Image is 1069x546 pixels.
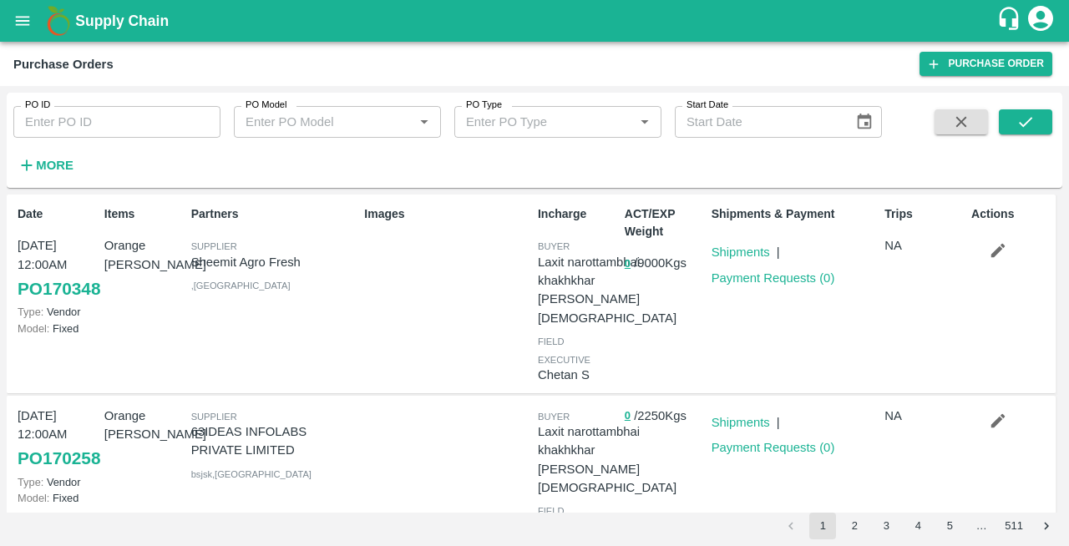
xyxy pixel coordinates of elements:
[538,205,618,223] p: Incharge
[538,506,590,534] span: field executive
[3,2,42,40] button: open drawer
[104,205,185,223] p: Items
[364,205,531,223] p: Images
[191,241,237,251] span: Supplier
[538,460,676,498] p: [PERSON_NAME][DEMOGRAPHIC_DATA]
[18,490,98,506] p: Fixed
[18,205,98,223] p: Date
[770,407,780,432] div: |
[884,407,965,425] p: NA
[42,4,75,38] img: logo
[18,322,49,335] span: Model:
[884,205,965,223] p: Trips
[625,407,631,426] button: 0
[712,441,835,454] a: Payment Requests (0)
[849,106,880,138] button: Choose date
[18,306,43,318] span: Type:
[13,53,114,75] div: Purchase Orders
[809,513,836,539] button: page 1
[18,407,98,444] p: [DATE] 12:00AM
[538,253,676,291] p: Laxit narottambhai khakhkhar
[466,99,502,112] label: PO Type
[538,412,570,422] span: buyer
[712,205,879,223] p: Shipments & Payment
[104,236,185,274] p: Orange [PERSON_NAME]
[18,274,100,304] a: PO170348
[712,416,770,429] a: Shipments
[246,99,287,112] label: PO Model
[191,412,237,422] span: Supplier
[675,106,842,138] input: Start Date
[18,476,43,488] span: Type:
[625,407,705,426] p: / 2250 Kgs
[873,513,899,539] button: Go to page 3
[18,321,98,336] p: Fixed
[459,111,607,133] input: Enter PO Type
[634,111,656,133] button: Open
[625,205,705,240] p: ACT/EXP Weight
[239,111,387,133] input: Enter PO Model
[18,304,98,320] p: Vendor
[75,13,169,29] b: Supply Chain
[538,366,618,384] p: Chetan S
[936,513,963,539] button: Go to page 5
[18,474,98,490] p: Vendor
[191,253,358,271] p: Sheemit Agro Fresh
[36,159,73,172] strong: More
[920,52,1052,76] a: Purchase Order
[75,9,996,33] a: Supply Chain
[904,513,931,539] button: Go to page 4
[191,281,291,291] span: , [GEOGRAPHIC_DATA]
[971,205,1051,223] p: Actions
[191,469,312,479] span: bsjsk , [GEOGRAPHIC_DATA]
[1033,513,1060,539] button: Go to next page
[18,443,100,473] a: PO170258
[841,513,868,539] button: Go to page 2
[538,290,676,327] p: [PERSON_NAME][DEMOGRAPHIC_DATA]
[538,422,676,460] p: Laxit narottambhai khakhkhar
[191,205,358,223] p: Partners
[1026,3,1056,38] div: account of current user
[104,407,185,444] p: Orange [PERSON_NAME]
[712,245,770,259] a: Shipments
[625,254,705,273] p: / 9000 Kgs
[686,99,728,112] label: Start Date
[413,111,435,133] button: Open
[538,336,590,365] span: field executive
[712,271,835,285] a: Payment Requests (0)
[25,99,50,112] label: PO ID
[191,422,358,460] p: 63IDEAS INFOLABS PRIVATE LIMITED
[884,236,965,255] p: NA
[1000,513,1028,539] button: Go to page 511
[538,241,570,251] span: buyer
[18,492,49,504] span: Model:
[775,513,1062,539] nav: pagination navigation
[770,236,780,261] div: |
[996,6,1026,36] div: customer-support
[18,236,98,274] p: [DATE] 12:00AM
[13,151,78,179] button: More
[968,518,995,534] div: …
[625,255,631,274] button: 0
[13,106,220,138] input: Enter PO ID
